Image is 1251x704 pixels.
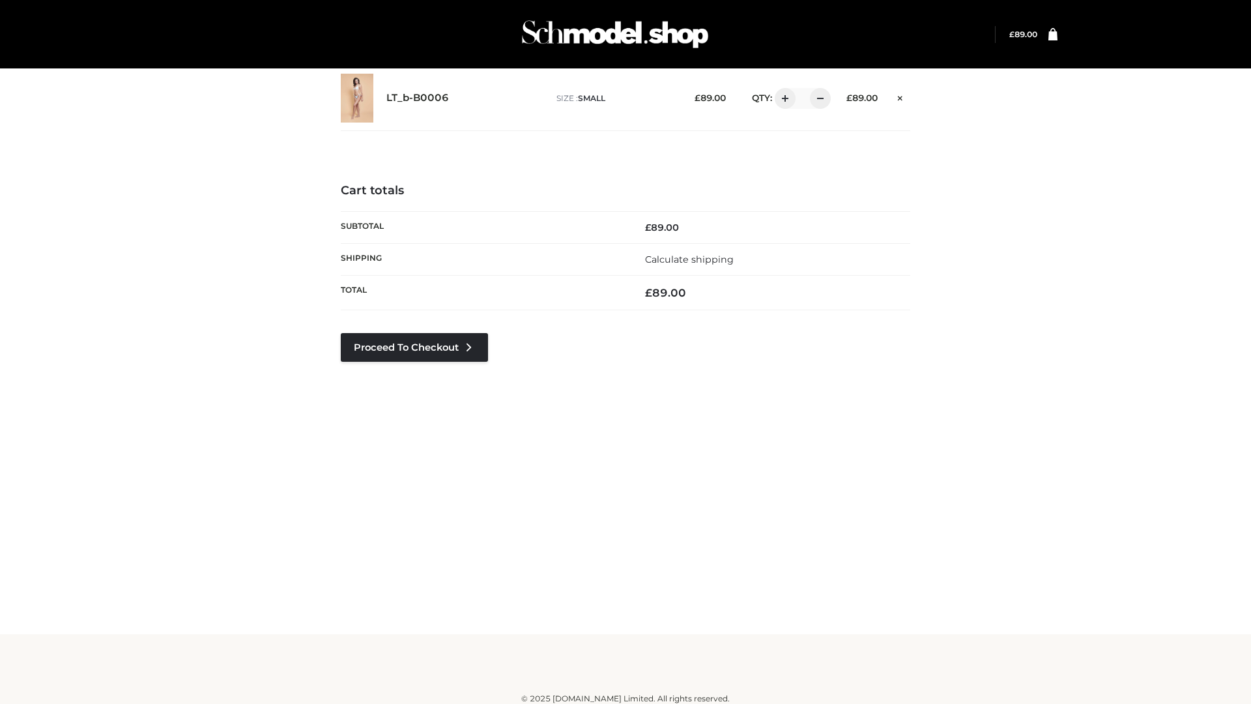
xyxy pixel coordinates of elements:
span: SMALL [578,93,605,103]
bdi: 89.00 [1009,29,1037,39]
a: Remove this item [891,88,910,105]
span: £ [1009,29,1014,39]
span: £ [846,93,852,103]
th: Shipping [341,243,625,275]
div: QTY: [739,88,826,109]
bdi: 89.00 [645,222,679,233]
a: LT_b-B0006 [386,92,449,104]
p: size : [556,93,674,104]
span: £ [695,93,700,103]
th: Total [341,276,625,310]
span: £ [645,222,651,233]
bdi: 89.00 [695,93,726,103]
bdi: 89.00 [645,286,686,299]
span: £ [645,286,652,299]
h4: Cart totals [341,184,910,198]
bdi: 89.00 [846,93,878,103]
a: £89.00 [1009,29,1037,39]
a: Proceed to Checkout [341,333,488,362]
th: Subtotal [341,211,625,243]
a: Calculate shipping [645,254,734,265]
img: Schmodel Admin 964 [517,8,713,60]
